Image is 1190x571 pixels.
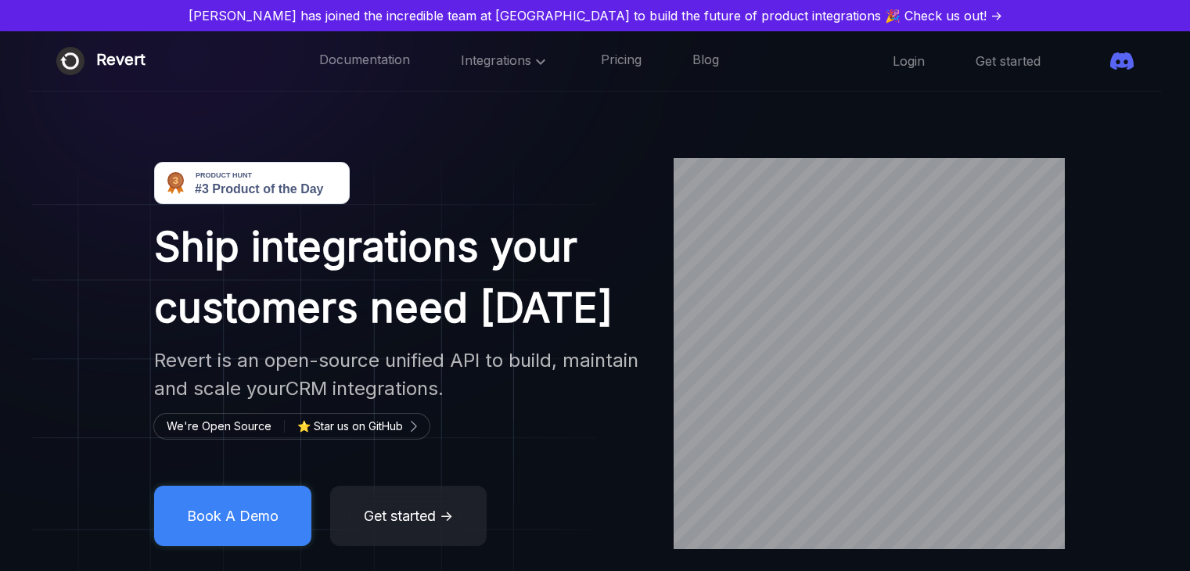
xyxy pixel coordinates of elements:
button: Get started → [330,486,487,546]
h2: Revert is an open-source unified API to build, maintain and scale your integrations. [154,347,645,403]
a: Get started [976,52,1041,70]
a: Documentation [319,51,410,71]
div: Revert [96,47,146,75]
a: Login [893,52,925,70]
img: Revert logo [56,47,84,75]
span: CRM [286,377,327,400]
h1: Ship integrations your customers need [DATE] [154,217,645,339]
button: Book A Demo [154,486,311,546]
span: Integrations [461,52,550,68]
a: Blog [692,51,719,71]
a: Pricing [601,51,642,71]
a: ⭐ Star us on GitHub [297,417,415,436]
a: [PERSON_NAME] has joined the incredible team at [GEOGRAPHIC_DATA] to build the future of product ... [6,6,1184,25]
img: Revert - Open-source unified API to build product integrations | Product Hunt [154,162,350,204]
